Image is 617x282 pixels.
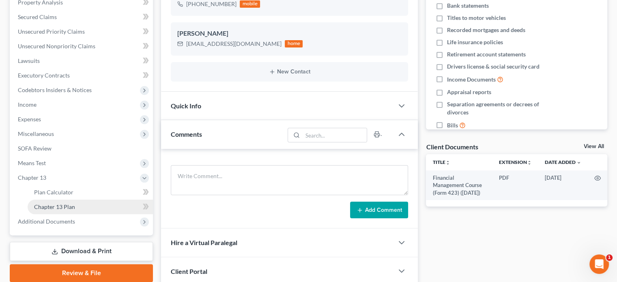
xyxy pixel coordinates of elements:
td: Financial Management Course (Form 423) ([DATE]) [426,170,492,200]
div: mobile [240,0,260,8]
a: View All [584,144,604,149]
a: Secured Claims [11,10,153,24]
span: 1 [606,254,613,261]
span: Means Test [18,159,46,166]
span: Executory Contracts [18,72,70,79]
td: [DATE] [538,170,588,200]
span: Secured Claims [18,13,57,20]
a: Unsecured Priority Claims [11,24,153,39]
span: Plan Calculator [34,189,73,196]
i: unfold_more [527,160,532,165]
span: Retirement account statements [447,50,526,58]
span: Bills [447,121,458,129]
a: Extensionunfold_more [499,159,532,165]
span: Quick Info [171,102,201,110]
span: Drivers license & social security card [447,62,540,71]
div: [EMAIL_ADDRESS][DOMAIN_NAME] [186,40,282,48]
span: Lawsuits [18,57,40,64]
span: Hire a Virtual Paralegal [171,239,237,246]
button: New Contact [177,69,402,75]
a: Executory Contracts [11,68,153,83]
span: Codebtors Insiders & Notices [18,86,92,93]
span: Income Documents [447,75,496,84]
a: Plan Calculator [28,185,153,200]
span: Miscellaneous [18,130,54,137]
a: SOFA Review [11,141,153,156]
i: unfold_more [445,160,450,165]
td: PDF [492,170,538,200]
span: Life insurance policies [447,38,503,46]
span: Appraisal reports [447,88,491,96]
span: Bank statements [447,2,489,10]
span: Additional Documents [18,218,75,225]
a: Titleunfold_more [432,159,450,165]
span: Unsecured Nonpriority Claims [18,43,95,50]
span: Unsecured Priority Claims [18,28,85,35]
span: Recorded mortgages and deeds [447,26,525,34]
button: Add Comment [350,202,408,219]
span: Client Portal [171,267,207,275]
span: SOFA Review [18,145,52,152]
div: Client Documents [426,142,478,151]
span: Comments [171,130,202,138]
a: Chapter 13 Plan [28,200,153,214]
a: Download & Print [10,242,153,261]
a: Review & File [10,264,153,282]
input: Search... [303,128,367,142]
span: Expenses [18,116,41,123]
span: Chapter 13 [18,174,46,181]
a: Date Added expand_more [545,159,581,165]
span: Titles to motor vehicles [447,14,506,22]
span: Chapter 13 Plan [34,203,75,210]
a: Unsecured Nonpriority Claims [11,39,153,54]
span: Separation agreements or decrees of divorces [447,100,555,116]
div: home [285,40,303,47]
a: Lawsuits [11,54,153,68]
i: expand_more [576,160,581,165]
div: [PERSON_NAME] [177,29,402,39]
iframe: Intercom live chat [589,254,609,274]
span: Income [18,101,37,108]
